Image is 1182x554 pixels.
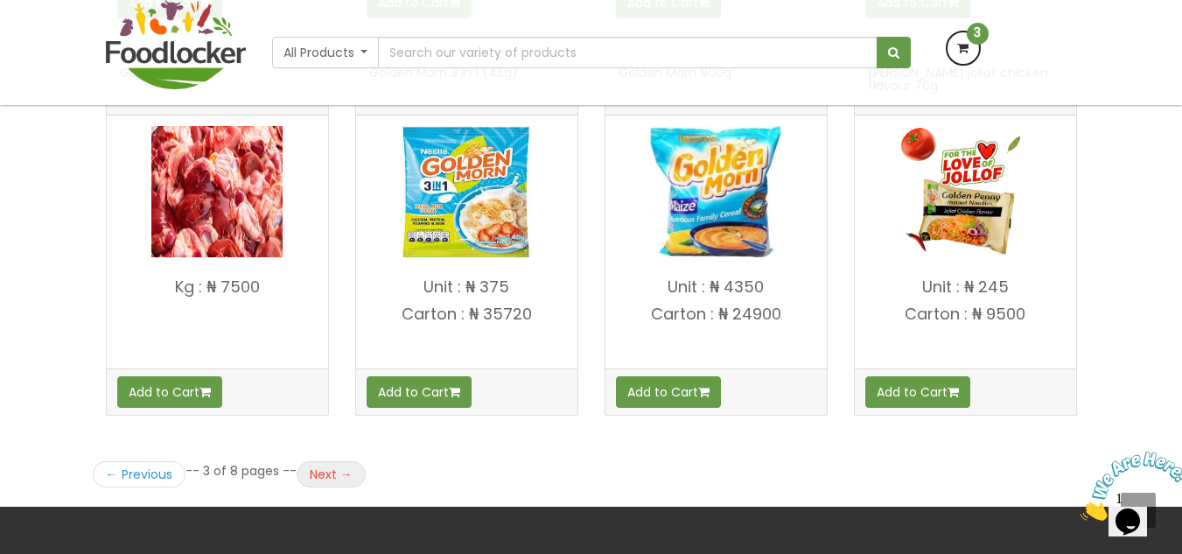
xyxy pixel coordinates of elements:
iframe: chat widget [1074,445,1182,528]
p: Unit : ₦ 375 [356,278,577,296]
a: Next → [297,461,366,487]
p: Carton : ₦ 9500 [855,305,1076,323]
button: Add to Cart [117,376,222,408]
p: Unit : ₦ 245 [855,278,1076,296]
img: Golden Morn 900g [650,126,781,257]
button: Add to Cart [616,376,721,408]
img: Chat attention grabber [7,7,115,76]
p: Kg : ₦ 7500 [107,278,328,296]
i: Add to cart [698,386,710,398]
i: Add to cart [948,386,959,398]
img: Golden penny jollof chicken flavour 70g [899,126,1031,257]
i: Add to cart [199,386,211,398]
span: 1 [7,7,14,22]
p: Carton : ₦ 24900 [605,305,827,323]
i: Add to cart [449,386,460,398]
p: Unit : ₦ 4350 [605,278,827,296]
li: -- 3 of 8 pages -- [185,462,297,480]
button: Add to Cart [367,376,472,408]
input: Search our variety of products [378,37,877,68]
button: All Products [272,37,380,68]
button: Add to Cart [865,376,970,408]
p: Carton : ₦ 35720 [356,305,577,323]
img: Goat Offal [151,126,283,257]
a: ← Previous [93,461,185,487]
span: 3 [967,23,989,45]
img: Golden Morn 3 in 1 (45g) [401,126,532,257]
